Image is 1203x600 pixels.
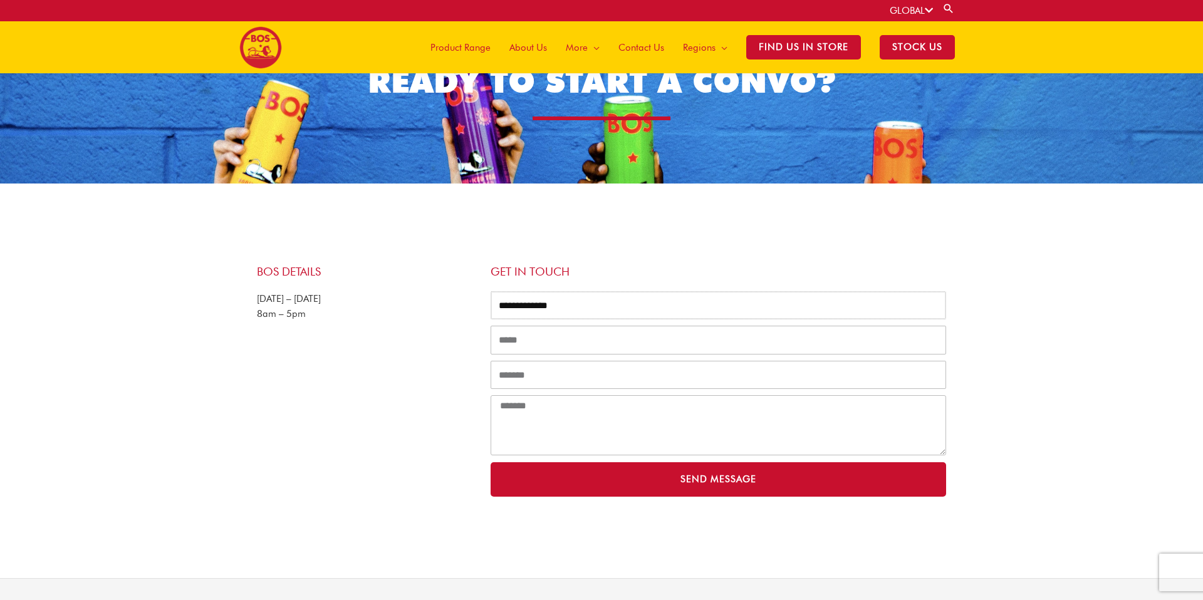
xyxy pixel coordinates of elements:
[257,293,321,304] span: [DATE] – [DATE]
[421,21,500,73] a: Product Range
[491,265,946,279] h4: Get in touch
[556,21,609,73] a: More
[890,5,933,16] a: GLOBAL
[257,308,306,319] span: 8am – 5pm
[683,29,716,66] span: Regions
[737,21,870,73] a: Find Us in Store
[618,29,664,66] span: Contact Us
[257,265,478,279] h4: BOS Details
[258,59,945,103] h1: READY TO START A CONVO?
[680,475,756,484] span: Send Message
[491,462,946,497] button: Send Message
[509,29,547,66] span: About Us
[609,21,674,73] a: Contact Us
[566,29,588,66] span: More
[239,26,282,69] img: BOS logo finals-200px
[412,21,964,73] nav: Site Navigation
[430,29,491,66] span: Product Range
[674,21,737,73] a: Regions
[500,21,556,73] a: About Us
[491,291,946,504] form: ContactUs
[870,21,964,73] a: STOCK US
[746,35,861,59] span: Find Us in Store
[942,3,955,14] a: Search button
[880,35,955,59] span: STOCK US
